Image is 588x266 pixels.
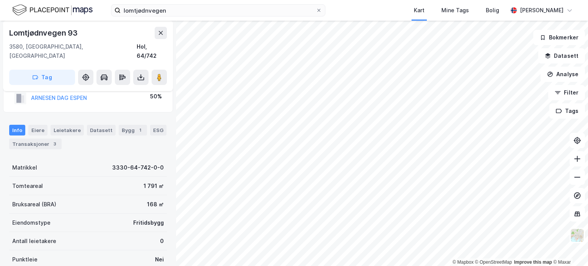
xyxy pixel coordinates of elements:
[9,139,62,149] div: Transaksjoner
[414,6,425,15] div: Kart
[28,125,47,135] div: Eiere
[87,125,116,135] div: Datasett
[133,218,164,227] div: Fritidsbygg
[155,255,164,264] div: Nei
[12,237,56,246] div: Antall leietakere
[548,85,585,100] button: Filter
[51,125,84,135] div: Leietakere
[570,228,585,243] img: Z
[12,163,37,172] div: Matrikkel
[137,42,167,60] div: Hol, 64/742
[520,6,563,15] div: [PERSON_NAME]
[549,103,585,119] button: Tags
[533,30,585,45] button: Bokmerker
[550,229,588,266] iframe: Chat Widget
[12,181,43,191] div: Tomteareal
[150,125,167,135] div: ESG
[119,125,147,135] div: Bygg
[9,27,79,39] div: Lomtjødnvegen 93
[475,259,512,265] a: OpenStreetMap
[150,92,162,101] div: 50%
[12,255,38,264] div: Punktleie
[486,6,499,15] div: Bolig
[541,67,585,82] button: Analyse
[12,218,51,227] div: Eiendomstype
[12,3,93,17] img: logo.f888ab2527a4732fd821a326f86c7f29.svg
[144,181,164,191] div: 1 791 ㎡
[9,125,25,135] div: Info
[121,5,316,16] input: Søk på adresse, matrikkel, gårdeiere, leietakere eller personer
[12,200,56,209] div: Bruksareal (BRA)
[514,259,552,265] a: Improve this map
[9,42,137,60] div: 3580, [GEOGRAPHIC_DATA], [GEOGRAPHIC_DATA]
[112,163,164,172] div: 3330-64-742-0-0
[136,126,144,134] div: 1
[160,237,164,246] div: 0
[51,140,59,148] div: 3
[538,48,585,64] button: Datasett
[441,6,469,15] div: Mine Tags
[452,259,474,265] a: Mapbox
[147,200,164,209] div: 168 ㎡
[9,70,75,85] button: Tag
